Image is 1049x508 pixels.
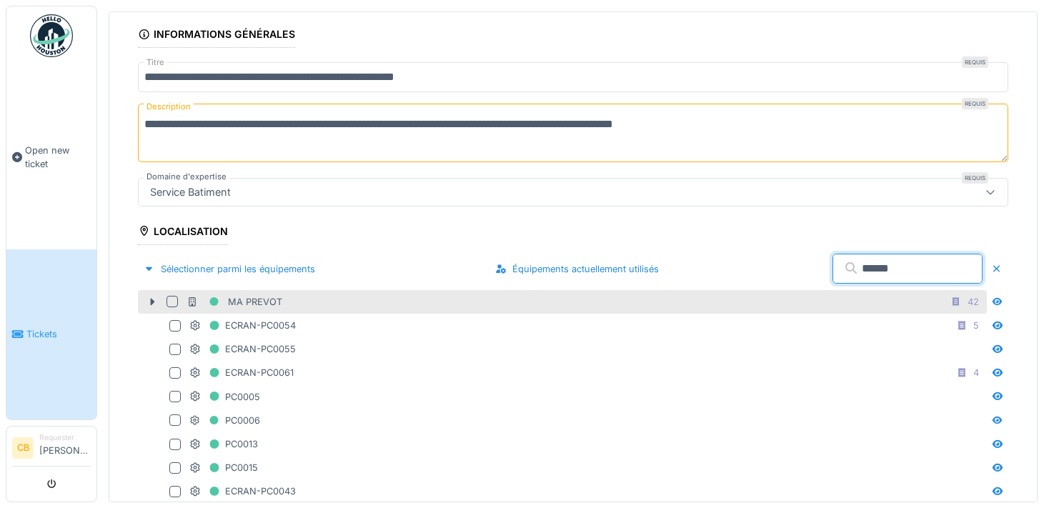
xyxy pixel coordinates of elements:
[189,317,296,334] div: ECRAN-PC0054
[30,14,73,57] img: Badge_color-CXgf-gQk.svg
[489,259,665,279] div: Équipements actuellement utilisés
[189,388,260,406] div: PC0005
[189,459,258,477] div: PC0015
[26,327,91,341] span: Tickets
[189,435,258,453] div: PC0013
[144,56,167,69] label: Titre
[962,172,988,184] div: Requis
[973,319,979,332] div: 5
[138,24,295,48] div: Informations générales
[39,432,91,463] li: [PERSON_NAME]
[962,98,988,109] div: Requis
[12,437,34,459] li: CB
[138,221,228,245] div: Localisation
[144,184,237,200] div: Service Batiment
[138,259,321,279] div: Sélectionner parmi les équipements
[968,295,979,309] div: 42
[973,366,979,379] div: 4
[144,98,194,116] label: Description
[962,56,988,68] div: Requis
[189,364,294,382] div: ECRAN-PC0061
[189,482,296,500] div: ECRAN-PC0043
[187,293,282,311] div: MA PREVOT
[144,171,229,183] label: Domaine d'expertise
[25,144,91,171] span: Open new ticket
[6,249,96,420] a: Tickets
[39,432,91,443] div: Requester
[6,65,96,249] a: Open new ticket
[12,432,91,467] a: CB Requester[PERSON_NAME]
[189,412,260,429] div: PC0006
[189,340,296,358] div: ECRAN-PC0055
